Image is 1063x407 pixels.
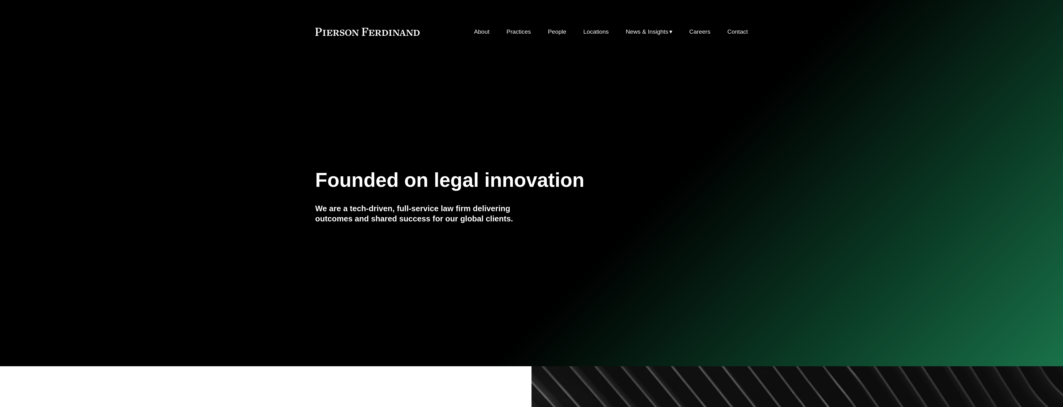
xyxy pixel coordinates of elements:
[315,169,676,191] h1: Founded on legal innovation
[506,26,531,38] a: Practices
[583,26,609,38] a: Locations
[626,26,672,38] a: folder dropdown
[727,26,748,38] a: Contact
[474,26,489,38] a: About
[315,203,531,224] h4: We are a tech-driven, full-service law firm delivering outcomes and shared success for our global...
[548,26,566,38] a: People
[626,27,668,37] span: News & Insights
[689,26,710,38] a: Careers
